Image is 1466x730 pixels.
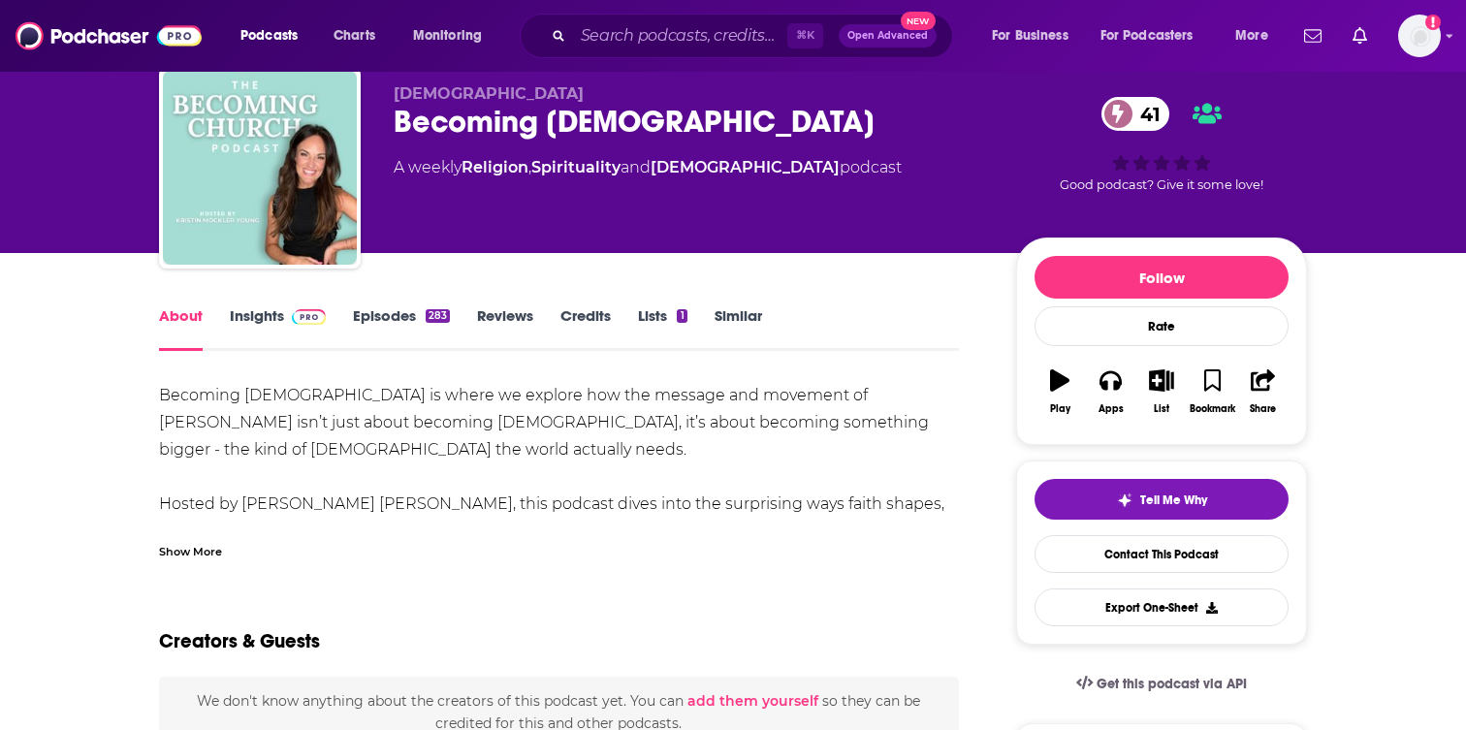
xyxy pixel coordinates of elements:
img: User Profile [1398,15,1441,57]
div: Apps [1099,403,1124,415]
svg: Add a profile image [1425,15,1441,30]
a: Reviews [477,306,533,351]
a: Religion [462,158,528,176]
button: Open AdvancedNew [839,24,937,48]
span: Good podcast? Give it some love! [1060,177,1263,192]
span: and [621,158,651,176]
button: Export One-Sheet [1035,588,1289,626]
a: Show notifications dropdown [1345,19,1375,52]
button: Follow [1035,256,1289,299]
span: New [901,12,936,30]
button: open menu [1222,20,1292,51]
button: Share [1238,357,1289,427]
span: Open Advanced [847,31,928,41]
a: Contact This Podcast [1035,535,1289,573]
span: , [528,158,531,176]
img: tell me why sparkle [1117,492,1132,508]
a: Similar [715,306,762,351]
span: Logged in as sschroeder [1398,15,1441,57]
img: Podchaser - Follow, Share and Rate Podcasts [16,17,202,54]
span: Tell Me Why [1140,492,1207,508]
button: Play [1035,357,1085,427]
button: tell me why sparkleTell Me Why [1035,479,1289,520]
a: Lists1 [638,306,686,351]
button: open menu [399,20,507,51]
span: For Business [992,22,1068,49]
div: Becoming [DEMOGRAPHIC_DATA] is where we explore how the message and movement of [PERSON_NAME] isn... [159,382,959,545]
span: Get this podcast via API [1097,676,1247,692]
span: ⌘ K [787,23,823,48]
button: open menu [978,20,1093,51]
span: [DEMOGRAPHIC_DATA] [394,84,584,103]
span: Monitoring [413,22,482,49]
a: 41 [1101,97,1170,131]
img: Becoming Church [163,71,357,265]
div: A weekly podcast [394,156,902,179]
span: For Podcasters [1100,22,1194,49]
button: Show profile menu [1398,15,1441,57]
div: Rate [1035,306,1289,346]
button: open menu [1088,20,1222,51]
a: Episodes283 [353,306,450,351]
button: add them yourself [687,693,818,709]
a: InsightsPodchaser Pro [230,306,326,351]
div: Search podcasts, credits, & more... [538,14,972,58]
a: [DEMOGRAPHIC_DATA] [651,158,840,176]
div: Share [1250,403,1276,415]
button: open menu [227,20,323,51]
div: 1 [677,309,686,323]
span: More [1235,22,1268,49]
img: Podchaser Pro [292,309,326,325]
a: About [159,306,203,351]
button: List [1136,357,1187,427]
span: Charts [334,22,375,49]
button: Apps [1085,357,1135,427]
div: Bookmark [1190,403,1235,415]
button: Bookmark [1187,357,1237,427]
h2: Creators & Guests [159,629,320,653]
a: Show notifications dropdown [1296,19,1329,52]
a: Charts [321,20,387,51]
input: Search podcasts, credits, & more... [573,20,787,51]
span: 41 [1121,97,1170,131]
a: Spirituality [531,158,621,176]
div: Play [1050,403,1070,415]
span: Podcasts [240,22,298,49]
a: Credits [560,306,611,351]
div: 41Good podcast? Give it some love! [1016,84,1307,205]
div: List [1154,403,1169,415]
a: Get this podcast via API [1061,660,1262,708]
div: 283 [426,309,450,323]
